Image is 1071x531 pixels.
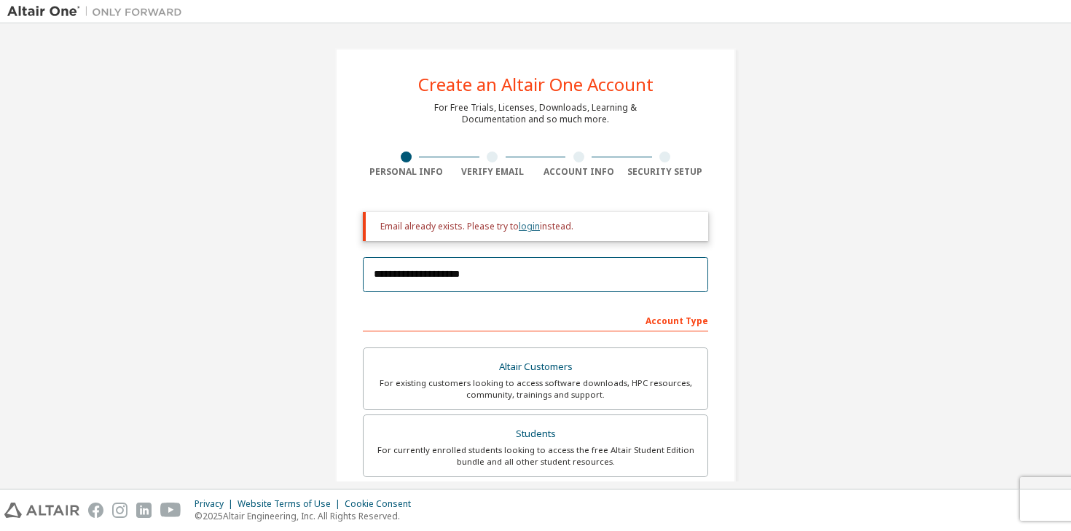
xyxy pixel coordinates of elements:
div: For currently enrolled students looking to access the free Altair Student Edition bundle and all ... [372,444,699,468]
div: Cookie Consent [345,498,420,510]
p: © 2025 Altair Engineering, Inc. All Rights Reserved. [195,510,420,522]
img: Altair One [7,4,189,19]
a: login [519,220,540,232]
img: altair_logo.svg [4,503,79,518]
div: Create an Altair One Account [418,76,654,93]
div: Account Type [363,308,708,331]
div: For Free Trials, Licenses, Downloads, Learning & Documentation and so much more. [434,102,637,125]
div: Privacy [195,498,238,510]
div: Personal Info [363,166,450,178]
div: Verify Email [450,166,536,178]
div: For existing customers looking to access software downloads, HPC resources, community, trainings ... [372,377,699,401]
img: instagram.svg [112,503,127,518]
div: Email already exists. Please try to instead. [380,221,697,232]
div: Security Setup [622,166,709,178]
div: Account Info [535,166,622,178]
div: Students [372,424,699,444]
img: linkedin.svg [136,503,152,518]
div: Altair Customers [372,357,699,377]
img: facebook.svg [88,503,103,518]
img: youtube.svg [160,503,181,518]
div: Website Terms of Use [238,498,345,510]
